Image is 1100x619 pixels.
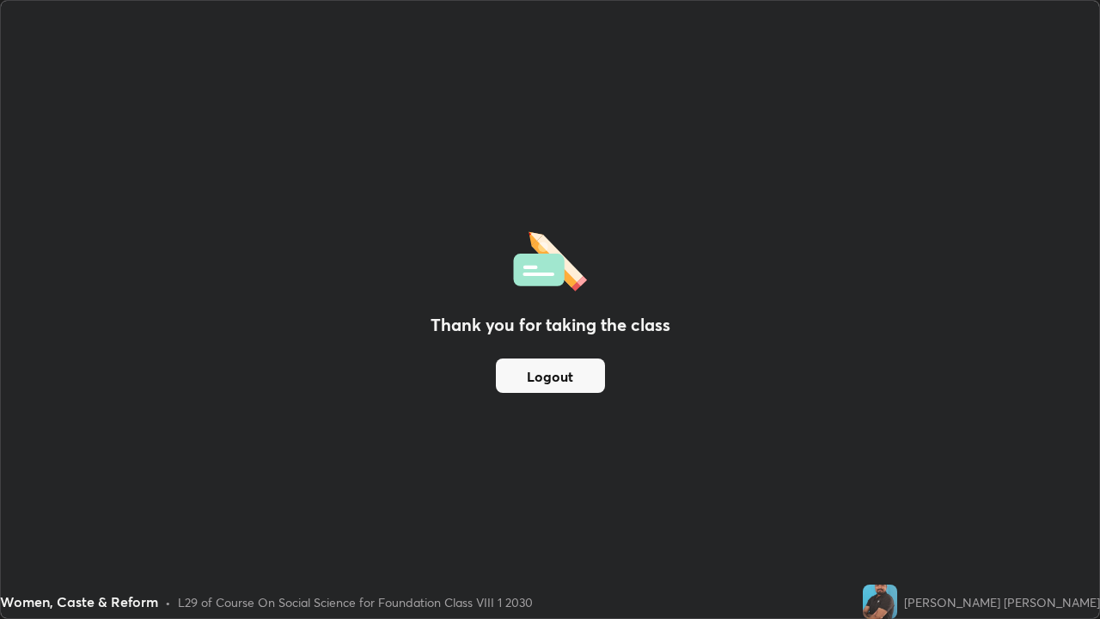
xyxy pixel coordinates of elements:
h2: Thank you for taking the class [431,312,670,338]
button: Logout [496,359,605,393]
img: offlineFeedback.1438e8b3.svg [513,226,587,291]
div: [PERSON_NAME] [PERSON_NAME] [904,593,1100,611]
div: L29 of Course On Social Science for Foundation Class VIII 1 2030 [178,593,533,611]
div: • [165,593,171,611]
img: 658430e87ef346989a064bbfe695f8e0.jpg [863,585,897,619]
